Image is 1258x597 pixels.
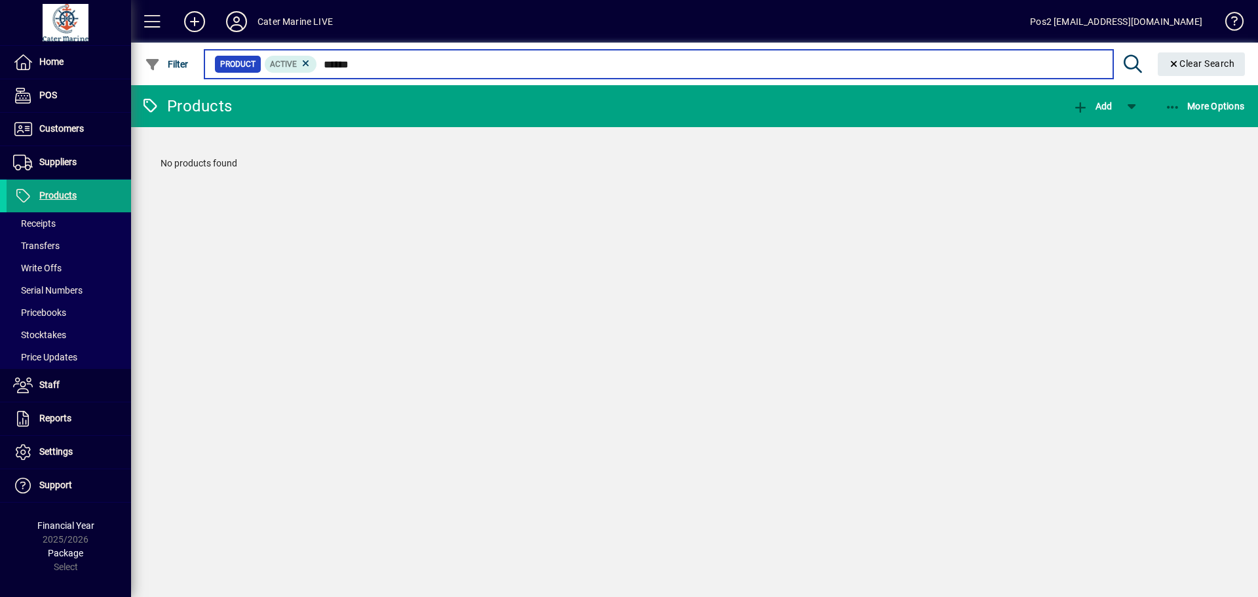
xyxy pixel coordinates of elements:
span: Products [39,190,77,201]
span: Serial Numbers [13,285,83,296]
a: Suppliers [7,146,131,179]
button: Profile [216,10,257,33]
span: Suppliers [39,157,77,167]
span: Active [270,60,297,69]
a: Reports [7,402,131,435]
a: Transfers [7,235,131,257]
span: Filter [145,59,189,69]
a: POS [7,79,131,112]
button: Filter [142,52,192,76]
div: Products [141,96,232,117]
span: Clear Search [1168,58,1235,69]
span: Reports [39,413,71,423]
a: Home [7,46,131,79]
a: Receipts [7,212,131,235]
span: More Options [1165,101,1245,111]
span: Write Offs [13,263,62,273]
button: Add [174,10,216,33]
div: No products found [147,144,1242,183]
span: Add [1073,101,1112,111]
span: Settings [39,446,73,457]
a: Customers [7,113,131,145]
a: Price Updates [7,346,131,368]
span: Price Updates [13,352,77,362]
span: Staff [39,379,60,390]
span: Customers [39,123,84,134]
span: Transfers [13,241,60,251]
a: Knowledge Base [1215,3,1242,45]
button: Add [1069,94,1115,118]
a: Stocktakes [7,324,131,346]
span: POS [39,90,57,100]
span: Home [39,56,64,67]
span: Product [220,58,256,71]
div: Cater Marine LIVE [257,11,333,32]
span: Financial Year [37,520,94,531]
div: Pos2 [EMAIL_ADDRESS][DOMAIN_NAME] [1030,11,1202,32]
mat-chip: Activation Status: Active [265,56,317,73]
button: More Options [1162,94,1248,118]
span: Support [39,480,72,490]
span: Pricebooks [13,307,66,318]
a: Support [7,469,131,502]
a: Serial Numbers [7,279,131,301]
button: Clear [1158,52,1246,76]
span: Receipts [13,218,56,229]
span: Package [48,548,83,558]
a: Pricebooks [7,301,131,324]
a: Staff [7,369,131,402]
span: Stocktakes [13,330,66,340]
a: Settings [7,436,131,469]
a: Write Offs [7,257,131,279]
